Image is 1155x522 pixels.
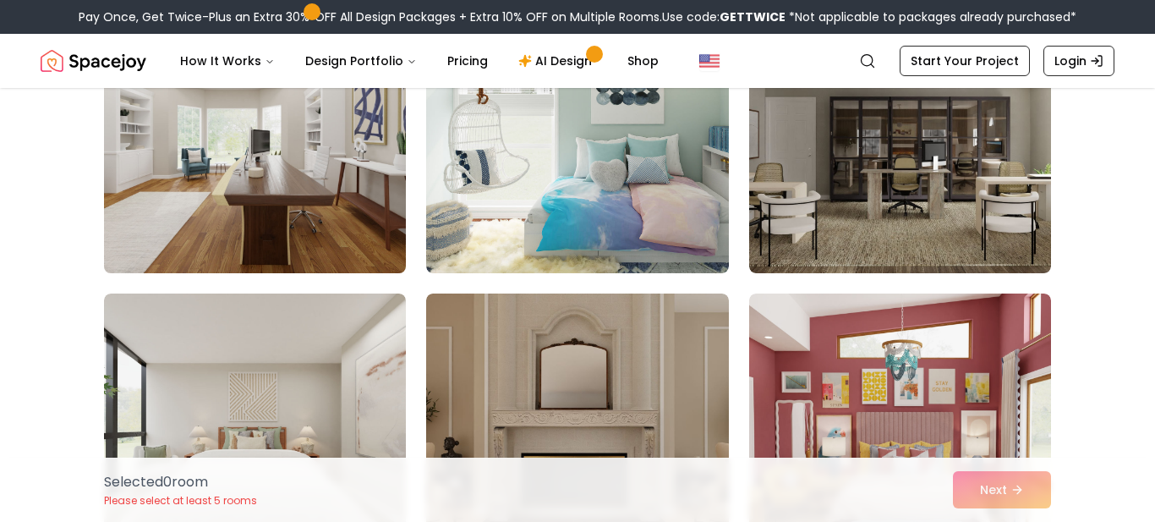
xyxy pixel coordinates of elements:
[79,8,1076,25] div: Pay Once, Get Twice-Plus an Extra 30% OFF All Design Packages + Extra 10% OFF on Multiple Rooms.
[662,8,786,25] span: Use code:
[167,44,672,78] nav: Main
[720,8,786,25] b: GETTWICE
[434,44,501,78] a: Pricing
[41,44,146,78] a: Spacejoy
[426,3,728,273] img: Room room-17
[104,494,257,508] p: Please select at least 5 rooms
[1043,46,1114,76] a: Login
[505,44,610,78] a: AI Design
[104,472,257,492] p: Selected 0 room
[41,44,146,78] img: Spacejoy Logo
[749,3,1051,273] img: Room room-18
[786,8,1076,25] span: *Not applicable to packages already purchased*
[41,34,1114,88] nav: Global
[167,44,288,78] button: How It Works
[292,44,430,78] button: Design Portfolio
[900,46,1030,76] a: Start Your Project
[699,51,720,71] img: United States
[614,44,672,78] a: Shop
